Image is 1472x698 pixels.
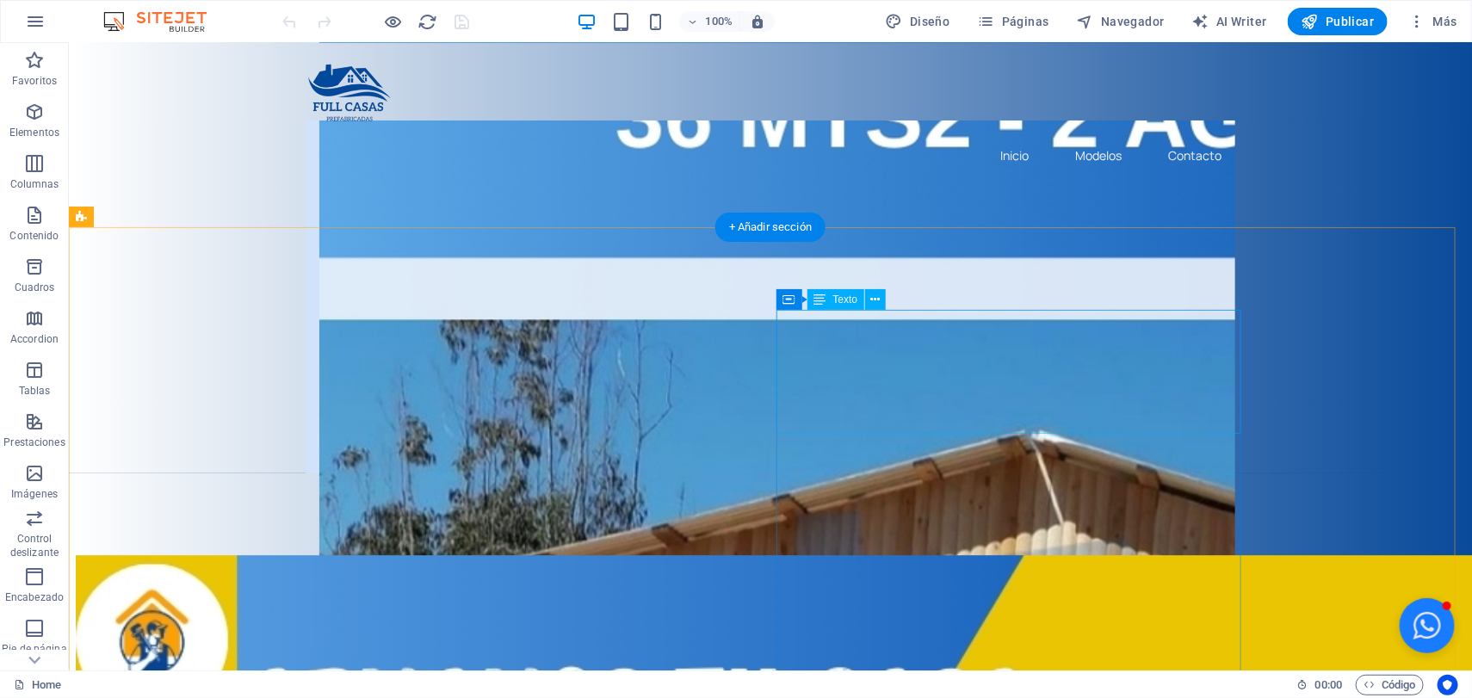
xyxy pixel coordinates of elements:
p: Encabezado [5,590,64,604]
button: Publicar [1288,8,1389,35]
span: Navegador [1077,13,1165,30]
p: Cuadros [15,281,55,294]
span: Más [1408,13,1457,30]
button: Páginas [971,8,1056,35]
p: Prestaciones [3,435,65,449]
button: Código [1356,675,1424,695]
span: AI Writer [1192,13,1267,30]
button: Usercentrics [1438,675,1458,695]
span: Diseño [886,13,950,30]
button: 100% [679,11,740,32]
p: Columnas [10,177,59,191]
h6: Tiempo de la sesión [1297,675,1343,695]
button: Open chat window [1331,555,1386,610]
p: Pie de página [2,642,66,656]
span: 00 00 [1315,675,1342,695]
span: : [1327,678,1330,691]
p: Elementos [9,126,59,139]
span: Publicar [1302,13,1375,30]
p: Accordion [10,332,59,346]
span: Texto [833,294,858,305]
div: + Añadir sección [715,213,826,242]
button: Navegador [1070,8,1172,35]
p: Tablas [19,384,51,398]
span: Código [1364,675,1416,695]
button: reload [417,11,438,32]
span: Páginas [978,13,1049,30]
button: Haz clic para salir del modo de previsualización y seguir editando [383,11,404,32]
a: Haz clic para cancelar la selección y doble clic para abrir páginas [14,675,61,695]
p: Contenido [9,229,59,243]
div: Diseño (Ctrl+Alt+Y) [879,8,957,35]
i: Volver a cargar página [418,12,438,32]
button: AI Writer [1185,8,1274,35]
button: Más [1401,8,1464,35]
img: Editor Logo [99,11,228,32]
i: Al redimensionar, ajustar el nivel de zoom automáticamente para ajustarse al dispositivo elegido. [750,14,765,29]
p: Imágenes [11,487,58,501]
h6: 100% [705,11,733,32]
p: Favoritos [12,74,57,88]
button: Diseño [879,8,957,35]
